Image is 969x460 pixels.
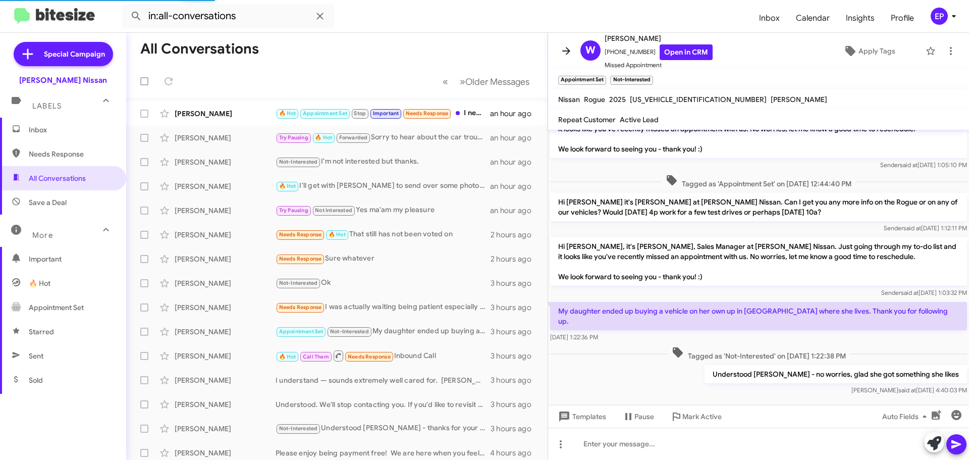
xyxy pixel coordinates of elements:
div: I understand — sounds extremely well cared for. [PERSON_NAME]'s are harder to come by in great co... [276,375,491,385]
p: Hi [PERSON_NAME] it's [PERSON_NAME] at [PERSON_NAME] Nissan. Can I get you any more info on the R... [550,193,967,221]
span: [DATE] 1:22:36 PM [550,333,598,341]
div: [PERSON_NAME] Nissan [19,75,107,85]
small: Appointment Set [558,76,606,85]
span: Not-Interested [279,280,318,286]
span: Older Messages [465,76,529,87]
span: 🔥 Hot [29,278,50,288]
span: 🔥 Hot [315,134,332,141]
span: Mark Active [682,407,722,426]
div: [PERSON_NAME] [175,206,276,216]
span: Appointment Set [29,302,84,313]
span: Inbox [29,125,115,135]
div: Sorry to hear about the car trouble [PERSON_NAME]; I appreciate the update! Hope everything's wor... [276,132,490,143]
a: Inbox [751,4,788,33]
p: My daughter ended up buying a vehicle on her own up in [GEOGRAPHIC_DATA] where she lives. Thank y... [550,302,967,330]
div: [PERSON_NAME] [175,351,276,361]
button: Pause [614,407,662,426]
div: That still has not been voted on [276,229,491,240]
span: More [32,231,53,240]
div: an hour ago [490,206,540,216]
span: « [443,75,448,88]
span: Important [373,110,399,117]
span: Needs Response [406,110,449,117]
span: Not-Interested [330,328,369,335]
div: [PERSON_NAME] [175,254,276,264]
div: an hour ago [490,133,540,143]
span: said at [901,289,919,296]
span: Repeat Customer [558,115,616,124]
span: Nissan [558,95,580,104]
div: My daughter ended up buying a vehicle on her own up in [GEOGRAPHIC_DATA] where she lives. Thank y... [276,326,491,337]
span: Sender [DATE] 1:05:10 PM [880,161,967,169]
div: Sure whatever [276,253,491,265]
span: [PERSON_NAME] [DATE] 4:40:03 PM [851,386,967,394]
div: I was actually waiting being patient especially due to since I've left my car is now rattling and... [276,301,491,313]
span: All Conversations [29,173,86,183]
span: Sold [29,375,43,385]
span: Important [29,254,115,264]
div: Yes ma'am my pleasure [276,205,490,216]
span: Templates [556,407,606,426]
div: [PERSON_NAME] [175,448,276,458]
span: W [585,42,596,59]
small: Not-Interested [610,76,653,85]
div: an hour ago [490,157,540,167]
span: Needs Response [279,304,322,311]
div: an hour ago [490,181,540,191]
button: Apply Tags [817,42,921,60]
div: Please enjoy being payment free! We are here when you feel the time's right - thank you [PERSON_N... [276,448,490,458]
span: Appointment Set [303,110,347,117]
a: Special Campaign [14,42,113,66]
div: an hour ago [490,109,540,119]
span: Needs Response [279,255,322,262]
span: Sender [DATE] 1:12:11 PM [884,224,967,232]
p: Hi [PERSON_NAME], it's [PERSON_NAME], Sales Manager at [PERSON_NAME] Nissan. Just going through m... [550,237,967,286]
span: Missed Appointment [605,60,713,70]
div: I'm not interested but thanks. [276,156,490,168]
div: [PERSON_NAME] [175,424,276,434]
div: [PERSON_NAME] [175,327,276,337]
div: Understood. We'll stop contacting you. If you'd like to revisit selling your vehicle later, reply... [276,399,491,410]
span: Pause [634,407,654,426]
span: Not-Interested [279,159,318,165]
div: [PERSON_NAME] [175,157,276,167]
span: Profile [883,4,922,33]
a: Open in CRM [660,44,713,60]
span: 2025 [609,95,626,104]
button: EP [922,8,958,25]
span: Needs Response [279,231,322,238]
span: Stop [354,110,366,117]
span: said at [900,161,918,169]
span: Sent [29,351,43,361]
span: Sender [DATE] 1:03:32 PM [881,289,967,296]
span: Try Pausing [279,207,308,214]
div: [PERSON_NAME] [175,375,276,385]
div: 3 hours ago [491,278,540,288]
span: Call Them [303,353,329,360]
span: Save a Deal [29,197,67,208]
div: 3 hours ago [491,302,540,313]
span: Try Pausing [279,134,308,141]
div: Understood [PERSON_NAME] - thanks for your reply [276,423,491,434]
button: Templates [548,407,614,426]
span: Rogue [584,95,605,104]
div: [PERSON_NAME] [175,109,276,119]
span: Starred [29,327,54,337]
div: 3 hours ago [491,424,540,434]
div: [PERSON_NAME] [175,230,276,240]
span: 🔥 Hot [279,183,296,189]
div: Ok [276,277,491,289]
span: Active Lead [620,115,659,124]
h1: All Conversations [140,41,259,57]
div: 3 hours ago [491,351,540,361]
span: Not-Interested [279,425,318,432]
div: 4 hours ago [490,448,540,458]
span: [PERSON_NAME] [771,95,827,104]
span: Tagged as 'Appointment Set' on [DATE] 12:44:40 PM [662,174,855,189]
div: [PERSON_NAME] [175,399,276,410]
div: 3 hours ago [491,327,540,337]
span: Tagged as 'Not-Interested' on [DATE] 1:22:38 PM [668,346,850,361]
span: 🔥 Hot [279,353,296,360]
span: [PERSON_NAME] [605,32,713,44]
